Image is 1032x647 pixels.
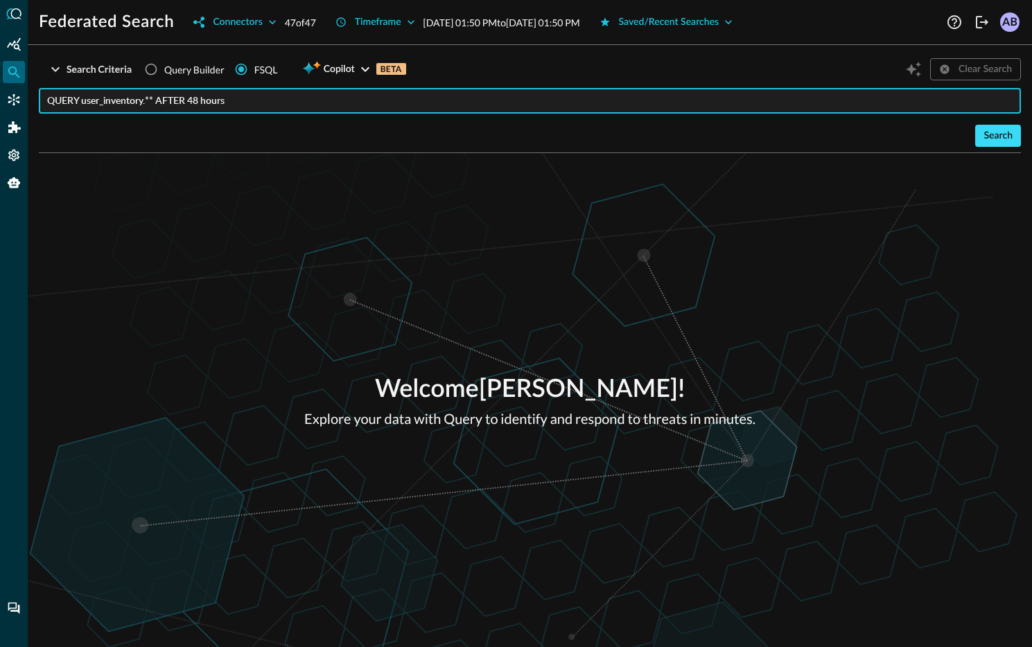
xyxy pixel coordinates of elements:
[294,58,414,80] button: CopilotBETA
[355,14,401,31] div: Timeframe
[3,116,26,139] div: Addons
[376,63,406,75] p: BETA
[39,58,140,80] button: Search Criteria
[3,61,25,83] div: Federated Search
[3,597,25,619] div: Chat
[3,89,25,111] div: Connectors
[304,409,755,429] p: Explore your data with Query to identify and respond to threats in minutes.
[164,62,225,77] span: Query Builder
[943,11,965,33] button: Help
[67,61,132,78] div: Search Criteria
[983,127,1013,145] div: Search
[254,62,278,77] div: FSQL
[591,11,742,33] button: Saved/Recent Searches
[304,371,755,409] p: Welcome [PERSON_NAME] !
[327,11,423,33] button: Timeframe
[47,88,1021,114] input: FSQL
[213,14,262,31] div: Connectors
[3,144,25,166] div: Settings
[619,14,719,31] div: Saved/Recent Searches
[3,33,25,55] div: Summary Insights
[39,11,174,33] h1: Federated Search
[185,11,284,33] button: Connectors
[1000,12,1020,32] div: AB
[285,15,316,30] p: 47 of 47
[971,11,993,33] button: Logout
[324,61,355,78] span: Copilot
[975,125,1021,147] button: Search
[3,172,25,194] div: Query Agent
[423,15,580,30] p: [DATE] 01:50 PM to [DATE] 01:50 PM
